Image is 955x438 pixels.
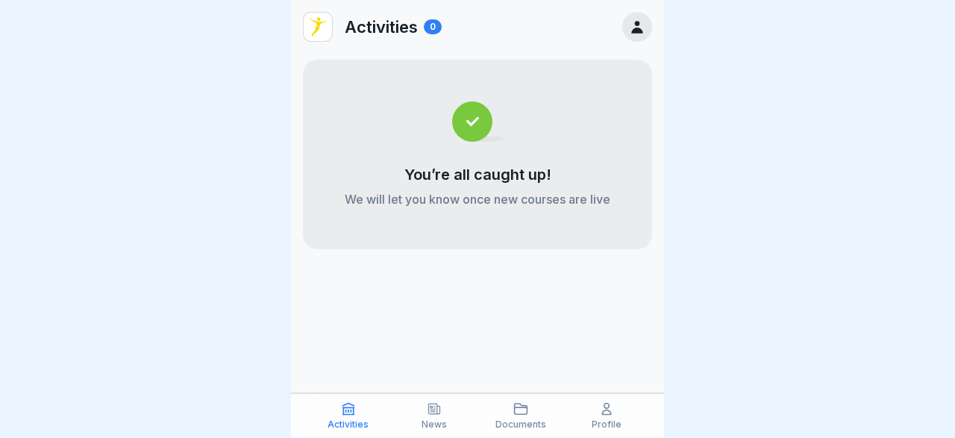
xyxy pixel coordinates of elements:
[345,191,610,207] p: We will let you know once new courses are live
[328,419,369,430] p: Activities
[345,17,418,37] p: Activities
[452,101,504,142] img: completed.svg
[404,166,551,184] p: You’re all caught up!
[424,19,442,34] div: 0
[495,419,546,430] p: Documents
[422,419,447,430] p: News
[592,419,621,430] p: Profile
[304,13,332,41] img: vd4jgc378hxa8p7qw0fvrl7x.png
